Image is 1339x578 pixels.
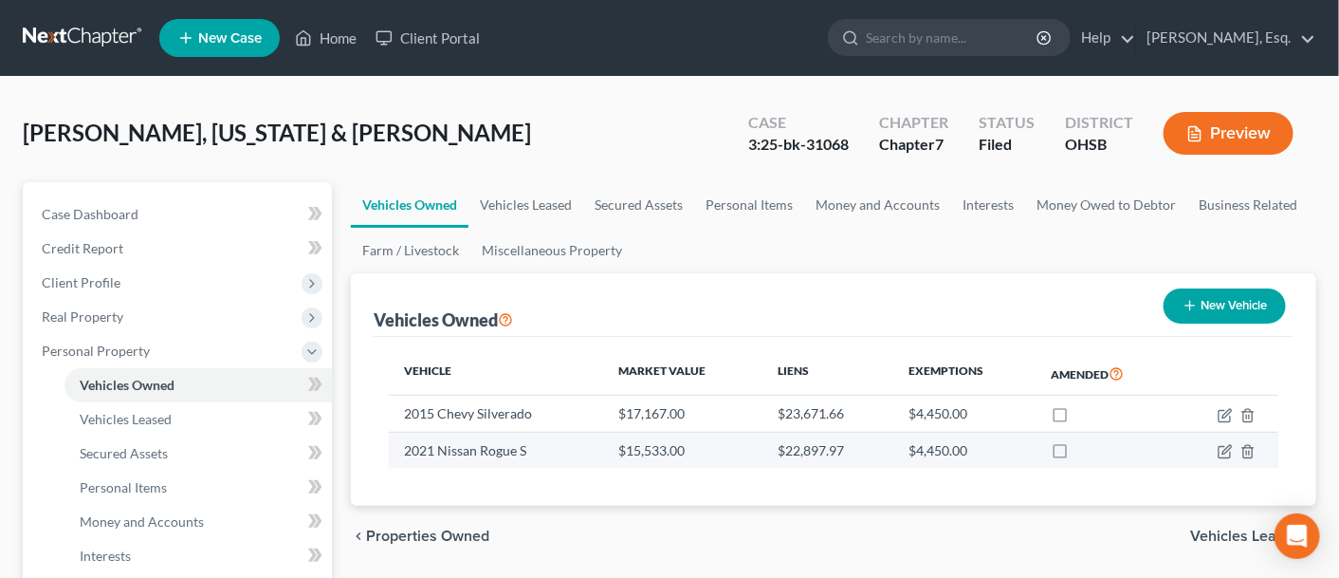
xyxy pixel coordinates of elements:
td: $4,450.00 [893,432,1036,468]
a: Interests [951,182,1025,228]
span: 7 [935,135,944,153]
a: Home [285,21,366,55]
i: chevron_left [351,529,366,544]
div: Vehicles Owned [374,308,513,331]
a: Miscellaneous Property [470,228,633,273]
a: Secured Assets [64,437,332,471]
button: New Vehicle [1164,289,1286,324]
th: Amended [1036,352,1176,396]
div: OHSB [1065,134,1133,156]
th: Exemptions [893,352,1036,396]
td: $17,167.00 [603,396,762,432]
span: Client Profile [42,274,120,290]
span: Real Property [42,308,123,325]
a: Interests [64,539,332,573]
span: Vehicles Owned [80,377,174,393]
th: Liens [762,352,893,396]
a: Vehicles Leased [64,402,332,437]
a: Case Dashboard [27,197,332,232]
th: Vehicle [389,352,603,396]
div: Filed [979,134,1035,156]
td: $15,533.00 [603,432,762,468]
span: Personal Items [80,479,167,495]
span: Vehicles Leased [80,411,172,427]
td: $4,450.00 [893,396,1036,432]
a: Personal Items [694,182,804,228]
span: Properties Owned [366,529,489,544]
td: 2021 Nissan Rogue S [389,432,603,468]
button: Vehicles Leased chevron_right [1190,529,1316,544]
span: Money and Accounts [80,513,204,530]
span: Interests [80,548,131,564]
a: Money Owed to Debtor [1025,182,1187,228]
span: Vehicles Leased [1190,529,1301,544]
span: New Case [198,31,262,46]
td: $23,671.66 [762,396,893,432]
input: Search by name... [866,20,1039,55]
a: Help [1072,21,1135,55]
a: Money and Accounts [64,505,332,539]
span: Secured Assets [80,445,168,461]
div: Chapter [879,112,948,134]
button: chevron_left Properties Owned [351,529,489,544]
a: Credit Report [27,232,332,266]
a: Vehicles Leased [468,182,583,228]
div: 3:25-bk-31068 [748,134,849,156]
a: Personal Items [64,471,332,505]
span: Credit Report [42,240,123,256]
a: Secured Assets [583,182,694,228]
a: Client Portal [366,21,489,55]
div: Status [979,112,1035,134]
div: Case [748,112,849,134]
span: Personal Property [42,343,150,359]
a: Vehicles Owned [351,182,468,228]
a: Business Related [1187,182,1309,228]
a: Money and Accounts [804,182,951,228]
span: [PERSON_NAME], [US_STATE] & [PERSON_NAME] [23,119,531,146]
td: $22,897.97 [762,432,893,468]
td: 2015 Chevy Silverado [389,396,603,432]
a: Vehicles Owned [64,368,332,402]
div: Open Intercom Messenger [1275,513,1320,559]
span: Case Dashboard [42,206,138,222]
a: [PERSON_NAME], Esq. [1137,21,1315,55]
div: Chapter [879,134,948,156]
th: Market Value [603,352,762,396]
button: Preview [1164,112,1293,155]
a: Farm / Livestock [351,228,470,273]
div: District [1065,112,1133,134]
